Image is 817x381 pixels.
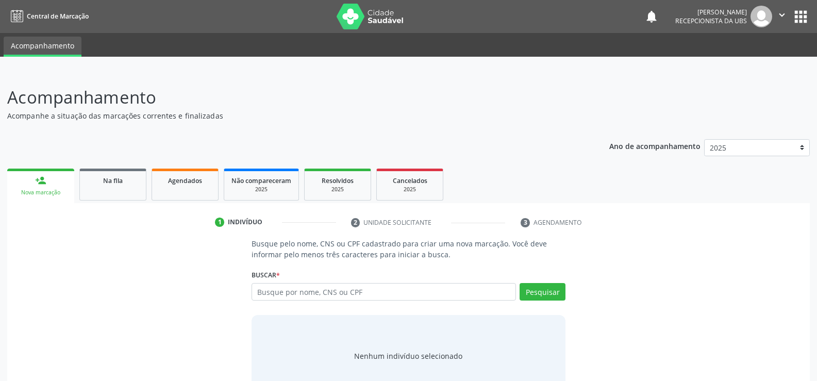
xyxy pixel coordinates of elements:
p: Busque pelo nome, CNS ou CPF cadastrado para criar uma nova marcação. Você deve informar pelo men... [252,238,565,260]
div: Nova marcação [14,189,67,196]
div: 2025 [384,186,436,193]
span: Não compareceram [231,176,291,185]
button: notifications [644,9,659,24]
div: 1 [215,218,224,227]
i:  [776,9,788,21]
img: img [751,6,772,27]
input: Busque por nome, CNS ou CPF [252,283,516,301]
div: [PERSON_NAME] [675,8,747,16]
span: Recepcionista da UBS [675,16,747,25]
button:  [772,6,792,27]
p: Ano de acompanhamento [609,139,701,152]
span: Agendados [168,176,202,185]
span: Resolvidos [322,176,354,185]
span: Central de Marcação [27,12,89,21]
button: Pesquisar [520,283,565,301]
a: Acompanhamento [4,37,81,57]
span: Cancelados [393,176,427,185]
div: 2025 [312,186,363,193]
span: Na fila [103,176,123,185]
div: Indivíduo [228,218,262,227]
p: Acompanhe a situação das marcações correntes e finalizadas [7,110,569,121]
div: person_add [35,175,46,186]
label: Buscar [252,267,280,283]
button: apps [792,8,810,26]
div: 2025 [231,186,291,193]
a: Central de Marcação [7,8,89,25]
p: Acompanhamento [7,85,569,110]
div: Nenhum indivíduo selecionado [354,351,462,361]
